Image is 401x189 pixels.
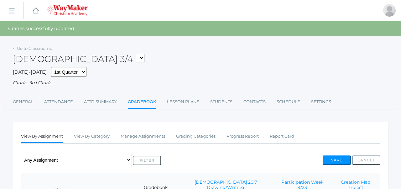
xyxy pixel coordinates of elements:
button: Save [323,155,351,165]
div: Grades successfully updated. [0,21,401,36]
a: Attendance [44,96,73,108]
button: Cancel [352,155,380,165]
a: Students [210,96,232,108]
a: View By Category [74,130,110,143]
a: View By Assignment [21,130,63,144]
a: Gradebook [128,96,156,109]
h2: [DEMOGRAPHIC_DATA] 3/4 [13,54,144,64]
a: Lesson Plans [167,96,199,108]
img: 4_waymaker-logo-stack-white.png [47,5,88,16]
a: Manage Assignments [121,130,165,143]
div: Joshua Bennett [383,4,396,17]
span: [DATE]-[DATE] [13,69,47,75]
a: Settings [311,96,331,108]
a: Schedule [277,96,300,108]
button: Filter [133,156,161,165]
a: Contacts [243,96,266,108]
a: General [13,96,33,108]
a: Report Card [270,130,294,143]
a: Progress Report [227,130,259,143]
div: Grade: 3rd Grade [13,79,388,87]
a: Grading Categories [176,130,216,143]
a: Go to Classrooms [17,46,52,51]
a: Attd Summary [84,96,117,108]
